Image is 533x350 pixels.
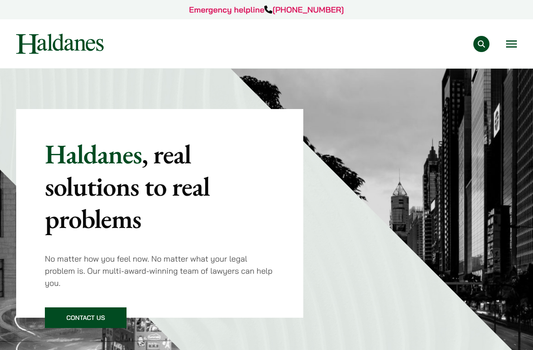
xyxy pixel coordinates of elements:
a: Contact Us [45,307,127,328]
p: Haldanes [45,138,275,235]
img: Logo of Haldanes [16,34,104,54]
button: Open menu [506,40,517,48]
button: Search [473,36,489,52]
a: Emergency helpline[PHONE_NUMBER] [189,4,344,15]
p: No matter how you feel now. No matter what your legal problem is. Our multi-award-winning team of... [45,253,275,289]
mark: , real solutions to real problems [45,136,210,236]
